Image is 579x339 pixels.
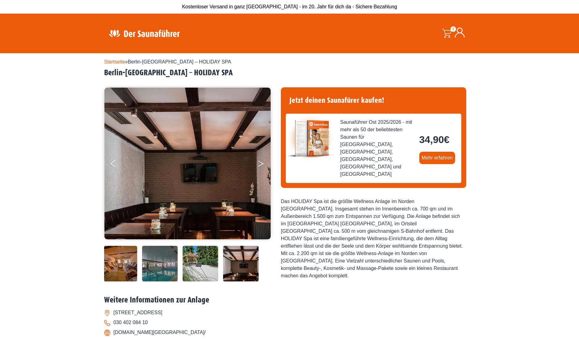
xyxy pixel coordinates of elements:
[111,157,126,173] button: Previous
[419,134,450,145] bdi: 34,90
[281,198,466,280] div: Das HOLIDAY Spa ist die größte Wellness Anlage im Norden [GEOGRAPHIC_DATA]. Insgesamt stehen im I...
[104,328,475,337] li: [DOMAIN_NAME][GEOGRAPHIC_DATA]/
[286,92,461,109] h4: Jetzt deinen Saunafürer kaufen!
[104,295,475,305] h2: Weitere Informationen zur Anlage
[182,4,397,9] span: Kostenloser Versand in ganz [GEOGRAPHIC_DATA] - im 20. Jahr für dich da - Sichere Bezahlung
[419,152,455,164] a: Mehr erfahren
[257,157,273,173] button: Next
[104,59,125,64] a: Startseite
[128,59,231,64] span: Berlin-[GEOGRAPHIC_DATA] – HOLIDAY SPA
[104,68,475,78] h2: Berlin-[GEOGRAPHIC_DATA] – HOLIDAY SPA
[340,119,414,178] span: Saunaführer Ost 2025/2026 - mit mehr als 50 der beliebtesten Saunen für [GEOGRAPHIC_DATA], [GEOGR...
[450,26,456,32] span: 0
[444,134,450,145] span: €
[104,318,475,328] li: 030 402 084 10
[286,114,335,163] img: der-saunafuehrer-2025-ost.jpg
[104,59,231,64] span: »
[104,308,475,318] li: [STREET_ADDRESS]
